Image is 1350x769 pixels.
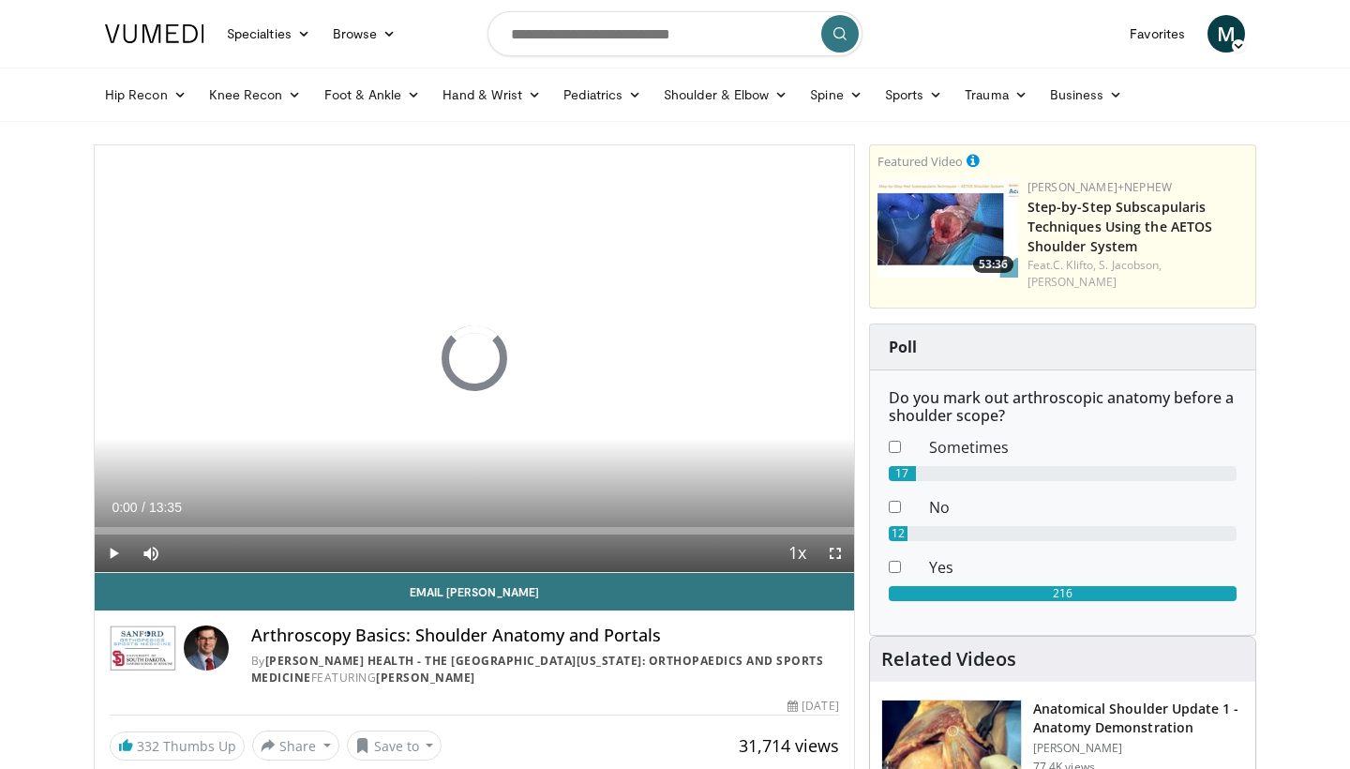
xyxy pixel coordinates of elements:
[251,626,839,646] h4: Arthroscopy Basics: Shoulder Anatomy and Portals
[915,496,1251,519] dd: No
[95,573,854,611] a: Email [PERSON_NAME]
[137,737,159,755] span: 332
[1039,76,1134,113] a: Business
[251,653,824,686] a: [PERSON_NAME] Health - The [GEOGRAPHIC_DATA][US_STATE]: Orthopaedics and Sports Medicine
[889,337,917,357] strong: Poll
[112,500,137,515] span: 0:00
[881,648,1016,671] h4: Related Videos
[95,145,854,573] video-js: Video Player
[132,535,170,572] button: Mute
[198,76,313,113] a: Knee Recon
[787,698,838,715] div: [DATE]
[889,389,1237,425] h6: Do you mark out arthroscopic anatomy before a shoulder scope?
[1033,700,1244,737] h3: Anatomical Shoulder Update 1 - Anatomy Demonstration
[874,76,954,113] a: Sports
[817,535,854,572] button: Fullscreen
[184,626,229,671] img: Avatar
[1207,15,1245,53] a: M
[1099,257,1162,273] a: S. Jacobson,
[110,731,245,761] a: 332 Thumbs Up
[915,556,1251,579] dd: Yes
[216,15,322,53] a: Specialties
[799,76,873,113] a: Spine
[915,436,1251,459] dd: Sometimes
[105,24,204,43] img: VuMedi Logo
[95,527,854,535] div: Progress Bar
[889,466,916,481] div: 17
[252,731,339,761] button: Share
[1033,741,1244,756] p: [PERSON_NAME]
[889,586,1237,601] div: 216
[739,734,839,757] span: 31,714 views
[95,535,132,572] button: Play
[1027,179,1172,195] a: [PERSON_NAME]+Nephew
[347,731,442,761] button: Save to
[652,76,799,113] a: Shoulder & Elbow
[1027,198,1213,255] a: Step-by-Step Subscapularis Techniques Using the AETOS Shoulder System
[251,653,839,686] div: By FEATURING
[487,11,862,56] input: Search topics, interventions
[376,670,475,686] a: [PERSON_NAME]
[877,179,1018,278] img: 70e54e43-e9ea-4a9d-be99-25d1f039a65a.150x105_q85_crop-smart_upscale.jpg
[877,153,963,170] small: Featured Video
[973,256,1013,273] span: 53:36
[877,179,1018,278] a: 53:36
[889,526,908,541] div: 12
[142,500,145,515] span: /
[431,76,552,113] a: Hand & Wrist
[149,500,182,515] span: 13:35
[1027,257,1248,291] div: Feat.
[779,535,817,572] button: Playback Rate
[110,626,176,671] img: Sanford Health - The University of South Dakota School of Medicine: Orthopaedics and Sports Medicine
[322,15,408,53] a: Browse
[1053,257,1096,273] a: C. Klifto,
[552,76,652,113] a: Pediatrics
[94,76,198,113] a: Hip Recon
[953,76,1039,113] a: Trauma
[313,76,432,113] a: Foot & Ankle
[1027,274,1117,290] a: [PERSON_NAME]
[1118,15,1196,53] a: Favorites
